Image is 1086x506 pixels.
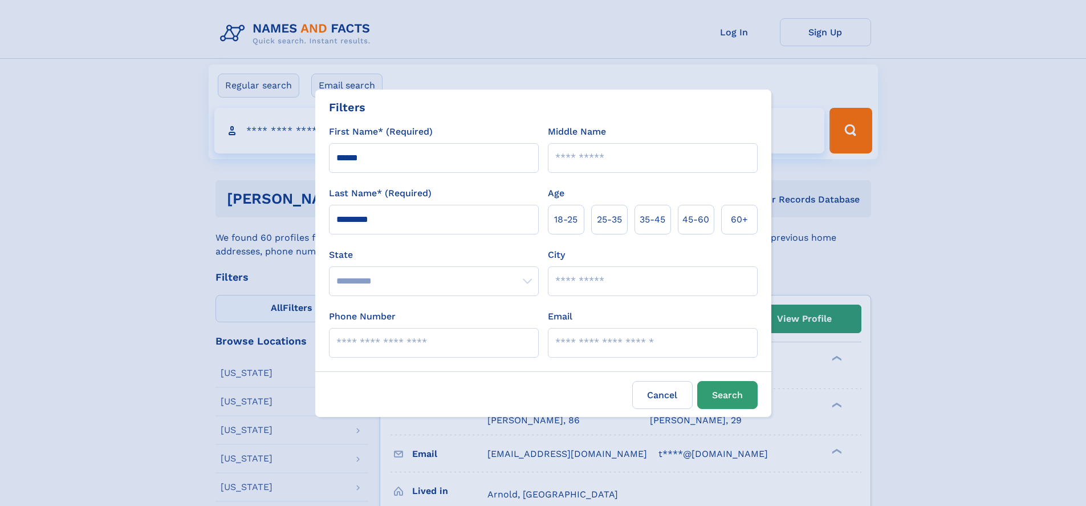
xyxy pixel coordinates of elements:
[329,248,539,262] label: State
[697,381,758,409] button: Search
[329,187,432,200] label: Last Name* (Required)
[548,310,572,323] label: Email
[640,213,665,226] span: 35‑45
[632,381,693,409] label: Cancel
[548,248,565,262] label: City
[597,213,622,226] span: 25‑35
[329,310,396,323] label: Phone Number
[554,213,577,226] span: 18‑25
[548,125,606,139] label: Middle Name
[731,213,748,226] span: 60+
[329,125,433,139] label: First Name* (Required)
[682,213,709,226] span: 45‑60
[548,187,564,200] label: Age
[329,99,365,116] div: Filters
